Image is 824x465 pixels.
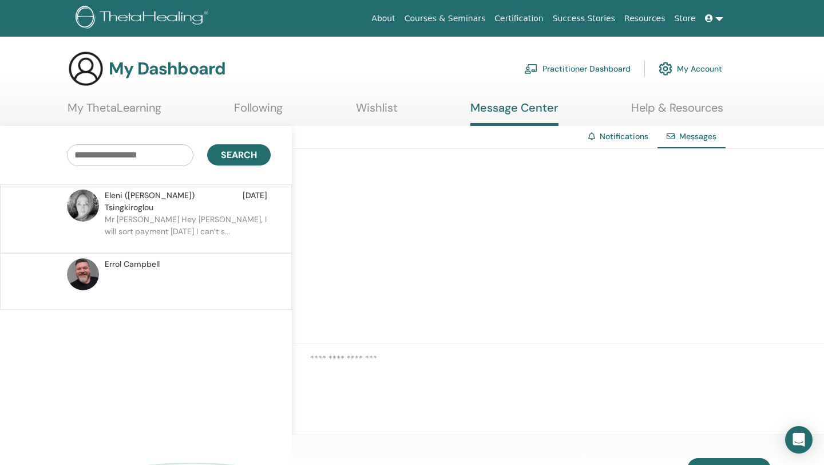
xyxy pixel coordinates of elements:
a: Success Stories [548,8,620,29]
a: Message Center [470,101,558,126]
button: Search [207,144,271,165]
span: Eleni ([PERSON_NAME]) Tsingkiroglou [105,190,243,214]
img: cog.svg [659,59,672,78]
a: Store [670,8,700,29]
span: Errol Campbell [105,258,160,270]
img: default.jpg [67,190,99,222]
img: default.jpg [67,258,99,290]
img: logo.png [76,6,212,31]
img: chalkboard-teacher.svg [524,64,538,74]
a: Notifications [600,131,648,141]
a: Resources [620,8,670,29]
div: Open Intercom Messenger [785,426,813,454]
a: About [367,8,399,29]
img: generic-user-icon.jpg [68,50,104,87]
span: Messages [679,131,716,141]
a: My ThetaLearning [68,101,161,123]
a: Help & Resources [631,101,723,123]
h3: My Dashboard [109,58,225,79]
a: My Account [659,56,722,81]
span: [DATE] [243,190,267,214]
a: Practitioner Dashboard [524,56,631,81]
span: Search [221,149,257,161]
a: Following [234,101,283,123]
a: Certification [490,8,548,29]
a: Wishlist [356,101,398,123]
p: Mr [PERSON_NAME] Hey [PERSON_NAME], I will sort payment [DATE] I can’t s... [105,214,271,248]
a: Courses & Seminars [400,8,490,29]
